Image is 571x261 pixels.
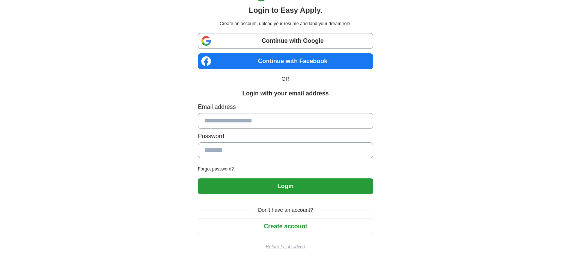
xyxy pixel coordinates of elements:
label: Email address [198,103,373,112]
h1: Login with your email address [242,89,328,98]
label: Password [198,132,373,141]
a: Forgot password? [198,166,373,172]
a: Return to job advert [198,243,373,250]
a: Continue with Facebook [198,53,373,69]
h1: Login to Easy Apply. [249,5,322,16]
button: Login [198,178,373,194]
span: OR [277,75,294,83]
a: Create account [198,223,373,229]
a: Continue with Google [198,33,373,49]
p: Create an account, upload your resume and land your dream role. [199,20,372,27]
span: Don't have an account? [253,206,318,214]
button: Create account [198,219,373,234]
